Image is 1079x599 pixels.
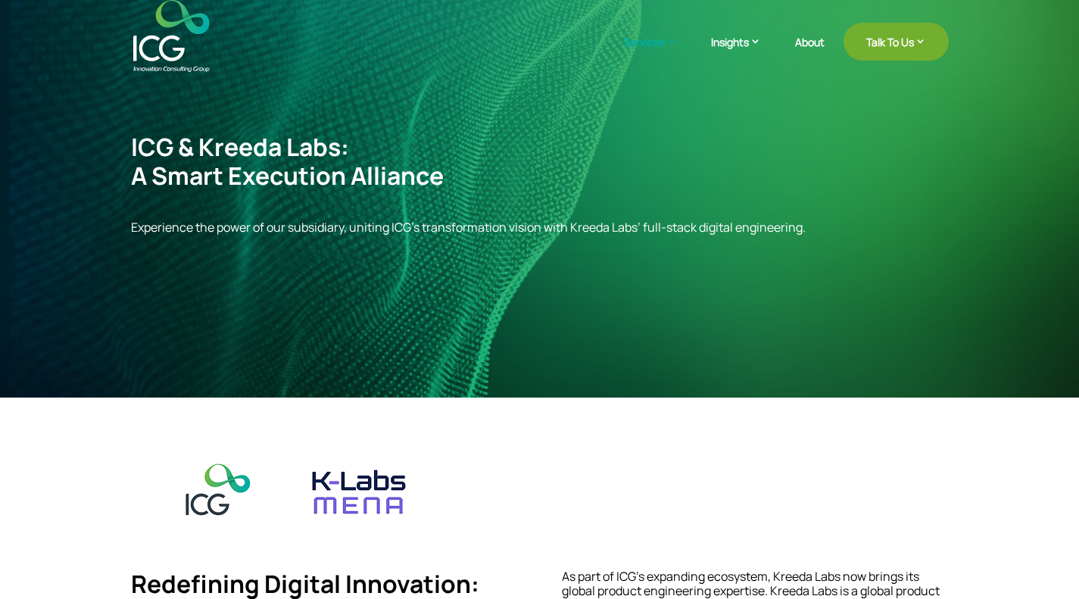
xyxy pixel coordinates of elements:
[131,219,806,236] span: Experience the power of our subsidiary, uniting ICG’s transformation vision with Kreeda Labs’ ful...
[795,36,825,72] a: About
[179,459,258,526] img: icg-logo
[1003,526,1079,599] iframe: Chat Widget
[623,34,692,72] a: Services
[711,34,776,72] a: Insights
[303,459,413,526] img: KL_Mena_ScaleDown_Jpg 1
[844,23,949,61] a: Talk To Us
[131,130,444,192] strong: ICG & Kreeda Labs: A Smart Execution Alliance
